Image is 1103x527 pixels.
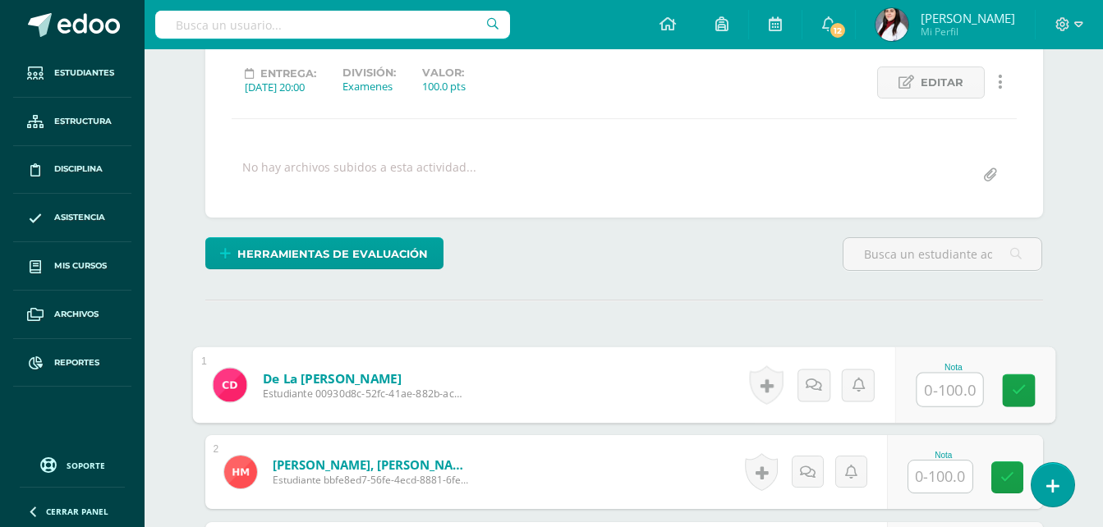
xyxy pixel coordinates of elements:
img: afafde42d4535aece34540a006e1cd36.png [876,8,908,41]
span: Reportes [54,356,99,369]
a: Archivos [13,291,131,339]
input: 0-100.0 [917,373,982,406]
div: Nota [908,451,980,460]
img: 532c10ac30c08c44e121cc35f7c712e5.png [224,456,257,488]
a: Disciplina [13,146,131,195]
img: 9c50a145453ad43a3797b6ff5f0a0c69.png [213,368,246,401]
a: Soporte [20,453,125,475]
a: Asistencia [13,194,131,242]
span: Archivos [54,308,99,321]
span: Disciplina [54,163,103,176]
span: 12 [829,21,847,39]
label: Valor: [422,66,466,79]
a: Herramientas de evaluación [205,237,443,269]
span: Entrega: [260,67,316,80]
div: 100.0 pts [422,79,466,94]
span: Cerrar panel [46,506,108,517]
input: Busca un usuario... [155,11,510,39]
span: Mi Perfil [921,25,1015,39]
span: Estudiante 00930d8c-52fc-41ae-882b-ac598b543f71 [262,387,465,401]
a: De la [PERSON_NAME] [262,369,465,387]
a: [PERSON_NAME], [PERSON_NAME] [273,456,470,473]
span: [PERSON_NAME] [921,10,1015,26]
label: División: [342,66,396,79]
input: 0-100.0 [908,461,972,493]
span: Asistencia [54,211,105,224]
div: Nota [916,363,990,372]
span: Estructura [54,115,112,128]
div: [DATE] 20:00 [245,80,316,94]
span: Editar [921,67,963,98]
a: Reportes [13,339,131,387]
input: Busca un estudiante aquí... [843,238,1041,270]
span: Estudiante bbfe8ed7-56fe-4ecd-8881-6fea443f2751 [273,473,470,487]
span: Soporte [67,460,105,471]
span: Herramientas de evaluación [237,239,428,269]
a: Mis cursos [13,242,131,291]
div: Examenes [342,79,396,94]
span: Estudiantes [54,66,114,80]
span: Mis cursos [54,259,107,273]
a: Estudiantes [13,49,131,98]
a: Estructura [13,98,131,146]
div: No hay archivos subidos a esta actividad... [242,159,476,191]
